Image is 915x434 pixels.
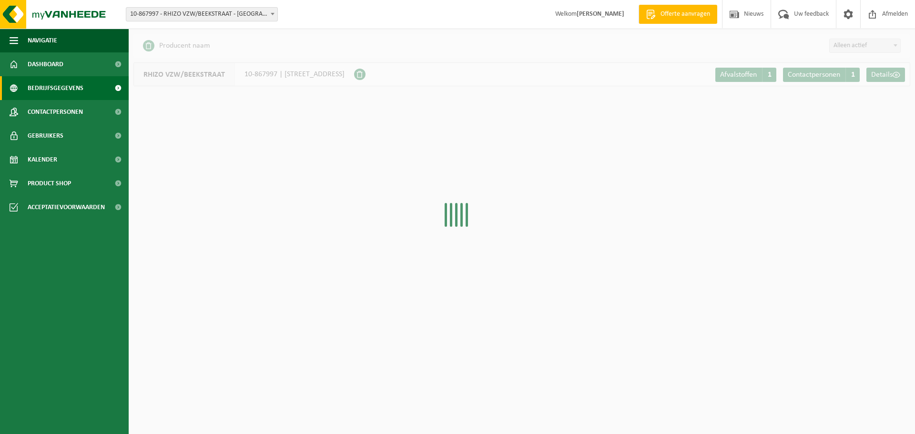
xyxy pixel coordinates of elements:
span: Alleen actief [829,39,901,53]
span: Offerte aanvragen [658,10,712,19]
span: 1 [845,68,860,82]
span: 10-867997 - RHIZO VZW/BEEKSTRAAT - KORTRIJK [126,8,277,21]
div: 10-867997 | [STREET_ADDRESS] [133,62,354,86]
span: 1 [762,68,776,82]
span: Contactpersonen [28,100,83,124]
span: Navigatie [28,29,57,52]
span: Contactpersonen [788,71,840,79]
span: Product Shop [28,172,71,195]
span: Bedrijfsgegevens [28,76,83,100]
span: Acceptatievoorwaarden [28,195,105,219]
a: Details [866,68,905,82]
span: Gebruikers [28,124,63,148]
span: Afvalstoffen [720,71,757,79]
a: Contactpersonen 1 [783,68,860,82]
span: Alleen actief [830,39,900,52]
a: Afvalstoffen 1 [715,68,776,82]
span: Dashboard [28,52,63,76]
span: Kalender [28,148,57,172]
strong: [PERSON_NAME] [577,10,624,18]
li: Producent naam [143,39,210,53]
span: 10-867997 - RHIZO VZW/BEEKSTRAAT - KORTRIJK [126,7,278,21]
span: RHIZO VZW/BEEKSTRAAT [134,63,235,86]
span: Details [871,71,893,79]
a: Offerte aanvragen [639,5,717,24]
